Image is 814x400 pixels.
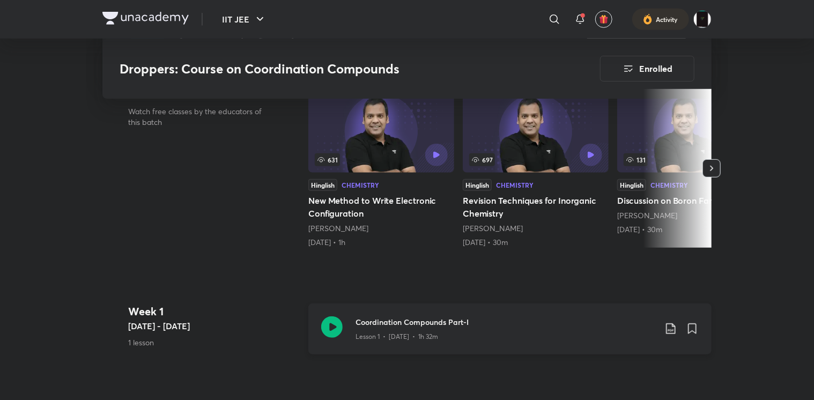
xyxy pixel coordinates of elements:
[463,89,609,248] a: 697HinglishChemistryRevision Techniques for Inorganic Chemistry[PERSON_NAME][DATE] • 30m
[308,223,368,233] a: [PERSON_NAME]
[617,210,677,220] a: [PERSON_NAME]
[463,89,609,248] a: Revision Techniques for Inorganic Chemistry
[463,194,609,220] h5: Revision Techniques for Inorganic Chemistry
[120,61,539,77] h3: Droppers: Course on Coordination Compounds
[617,224,763,235] div: 6th Oct • 30m
[128,303,300,320] h4: Week 1
[342,182,379,188] div: Chemistry
[102,12,189,25] img: Company Logo
[308,237,454,248] div: 12th Jun • 1h
[308,223,454,234] div: Piyush Maheshwari
[599,14,609,24] img: avatar
[693,10,712,28] img: Anurag Agarwal
[356,316,656,328] h3: Coordination Compounds Part-I
[308,89,454,248] a: 631HinglishChemistryNew Method to Write Electronic Configuration[PERSON_NAME][DATE] • 1h
[308,179,337,191] div: Hinglish
[463,223,609,234] div: Piyush Maheshwari
[128,106,274,128] p: Watch free classes by the educators of this batch
[463,179,492,191] div: Hinglish
[356,332,438,342] p: Lesson 1 • [DATE] • 1h 32m
[463,237,609,248] div: 19th Jun • 30m
[315,153,340,166] span: 631
[617,89,763,235] a: 131HinglishChemistryDiscussion on Boron Family[PERSON_NAME][DATE] • 30m
[617,179,646,191] div: Hinglish
[624,153,648,166] span: 131
[617,89,763,235] a: Discussion on Boron Family
[216,9,273,30] button: IIT JEE
[617,210,763,221] div: Piyush Maheshwari
[617,194,763,207] h5: Discussion on Boron Family
[643,13,653,26] img: activity
[600,56,694,82] button: Enrolled
[308,194,454,220] h5: New Method to Write Electronic Configuration
[308,89,454,248] a: New Method to Write Electronic Configuration
[128,337,300,348] p: 1 lesson
[308,303,712,367] a: Coordination Compounds Part-ILesson 1 • [DATE] • 1h 32m
[102,12,189,27] a: Company Logo
[128,320,300,332] h5: [DATE] - [DATE]
[469,153,495,166] span: 697
[496,182,534,188] div: Chemistry
[463,223,523,233] a: [PERSON_NAME]
[595,11,612,28] button: avatar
